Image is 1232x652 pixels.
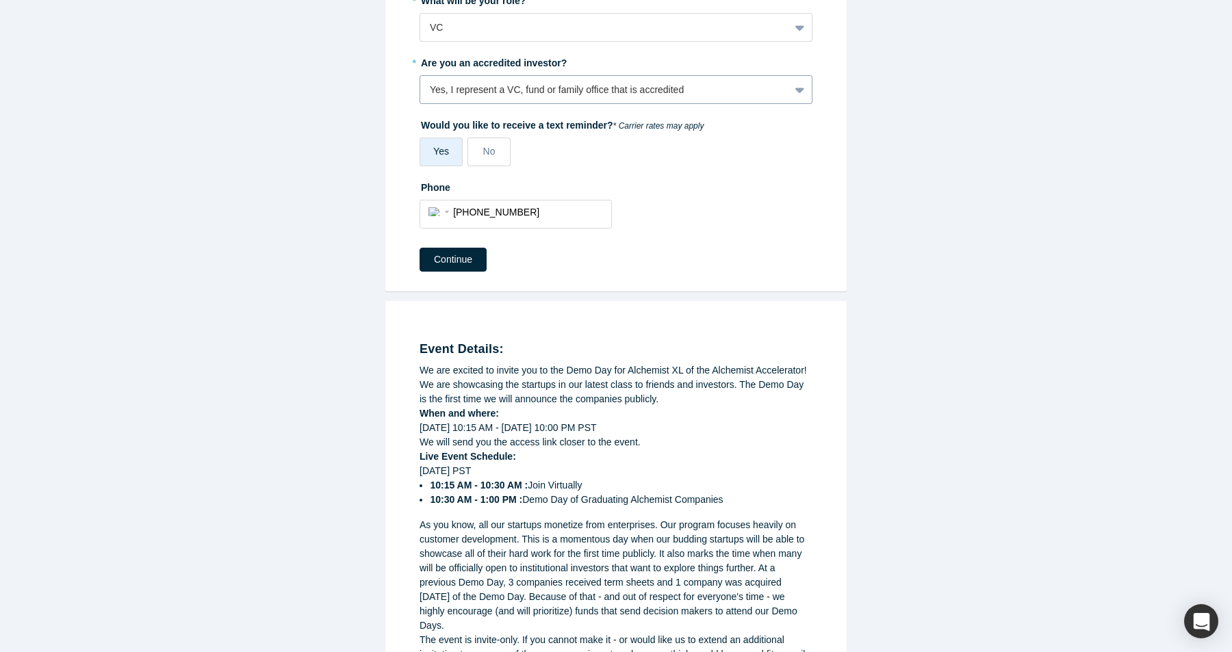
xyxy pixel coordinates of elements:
[430,83,780,97] div: Yes, I represent a VC, fund or family office that is accredited
[420,363,812,378] div: We are excited to invite you to the Demo Day for Alchemist XL of the Alchemist Accelerator!
[433,146,449,157] span: Yes
[613,121,704,131] em: * Carrier rates may apply
[420,176,812,195] label: Phone
[430,478,812,493] li: Join Virtually
[420,421,812,435] div: [DATE] 10:15 AM - [DATE] 10:00 PM PST
[420,451,516,462] strong: Live Event Schedule:
[483,146,496,157] span: No
[420,435,812,449] div: We will send you the access link closer to the event.
[430,494,522,505] strong: 10:30 AM - 1:00 PM :
[420,51,812,70] label: Are you an accredited investor?
[420,114,812,133] label: Would you like to receive a text reminder?
[420,342,504,356] strong: Event Details:
[420,464,812,507] div: [DATE] PST
[420,378,812,406] div: We are showcasing the startups in our latest class to friends and investors. The Demo Day is the ...
[420,518,812,633] div: As you know, all our startups monetize from enterprises. Our program focuses heavily on customer ...
[430,493,812,507] li: Demo Day of Graduating Alchemist Companies
[420,408,499,419] strong: When and where:
[420,248,487,272] button: Continue
[430,480,528,491] strong: 10:15 AM - 10:30 AM :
